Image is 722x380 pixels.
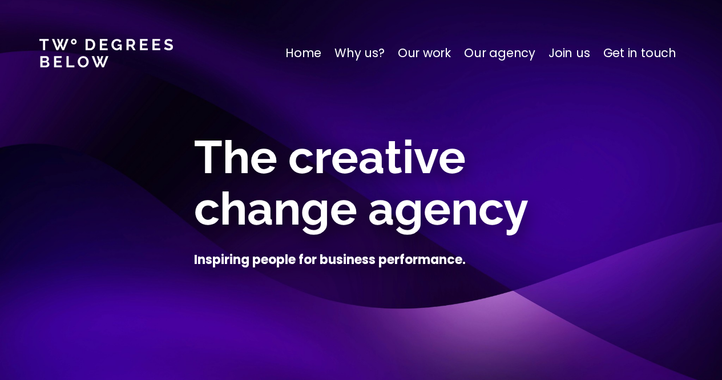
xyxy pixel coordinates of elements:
[194,251,466,269] h4: Inspiring people for business performance.
[548,44,590,62] a: Join us
[194,130,529,235] span: The creative change agency
[334,44,385,62] a: Why us?
[603,44,676,62] a: Get in touch
[464,44,535,62] a: Our agency
[398,44,451,62] a: Our work
[285,44,321,62] a: Home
